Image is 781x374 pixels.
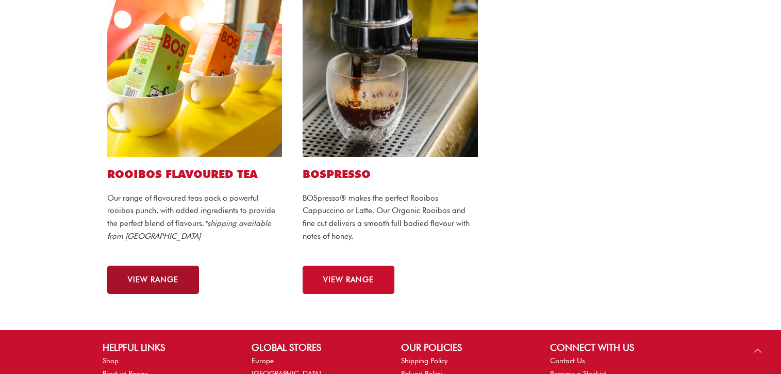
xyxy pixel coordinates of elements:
[252,340,380,354] h2: GLOBAL STORES
[128,276,178,284] span: VIEW RANGE
[401,356,447,365] a: Shipping Policy
[303,266,394,294] a: VIEW RANGE
[303,192,478,243] p: BOSpresso® makes the perfect Rooibos Cappuccino or Latte. Our Organic Rooibos and fine cut delive...
[323,276,374,284] span: VIEW RANGE
[107,219,271,241] em: *shipping available from [GEOGRAPHIC_DATA]
[103,340,231,354] h2: HELPFUL LINKS
[107,193,275,241] span: Our range of flavoured teas pack a powerful rooibos punch, with added ingredients to provide the ...
[252,356,274,365] a: Europe
[401,340,529,354] h2: OUR POLICIES
[550,356,585,365] a: Contact Us
[103,356,119,365] a: Shop
[107,266,199,294] a: VIEW RANGE
[550,340,678,354] h2: CONNECT WITH US
[107,167,283,181] h2: ROOIBOS FLAVOURED TEA
[303,167,478,181] h2: BOSPRESSO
